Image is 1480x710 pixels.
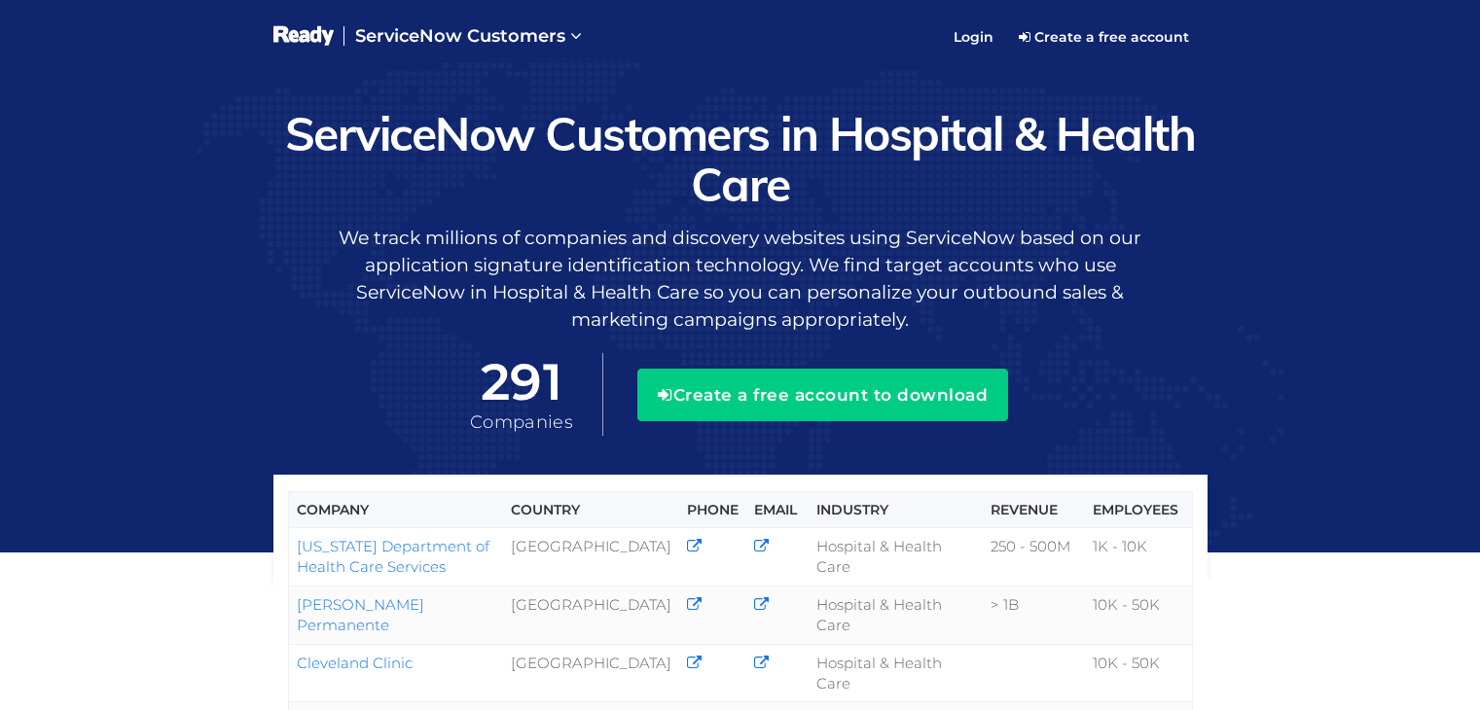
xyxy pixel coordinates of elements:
img: logo [273,24,335,49]
h1: ServiceNow Customers in Hospital & Health Care [273,108,1208,211]
a: Login [942,13,1005,61]
a: Cleveland Clinic [297,654,413,672]
button: Create a free account to download [637,369,1008,421]
th: Company [288,491,503,527]
td: Hospital & Health Care [809,527,983,586]
td: Hospital & Health Care [809,644,983,702]
th: Phone [679,491,746,527]
span: Login [954,28,993,46]
td: [GEOGRAPHIC_DATA] [503,644,679,702]
span: ServiceNow Customers [355,25,565,47]
span: 291 [470,354,573,410]
td: 1K - 10K [1085,527,1192,586]
a: Create a free account [1005,21,1203,53]
td: > 1B [983,586,1086,644]
span: Companies [470,411,573,433]
td: 250 - 500M [983,527,1086,586]
td: [GEOGRAPHIC_DATA] [503,586,679,644]
td: 10K - 50K [1085,586,1192,644]
td: 10K - 50K [1085,644,1192,702]
td: Hospital & Health Care [809,586,983,644]
th: Industry [809,491,983,527]
a: ServiceNow Customers [343,10,594,64]
a: [PERSON_NAME] Permanente [297,595,424,634]
td: [GEOGRAPHIC_DATA] [503,527,679,586]
a: [US_STATE] Department of Health Care Services [297,537,489,576]
th: Country [503,491,679,527]
th: Email [746,491,809,527]
th: Employees [1085,491,1192,527]
th: Revenue [983,491,1086,527]
p: We track millions of companies and discovery websites using ServiceNow based on our application s... [273,225,1208,334]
